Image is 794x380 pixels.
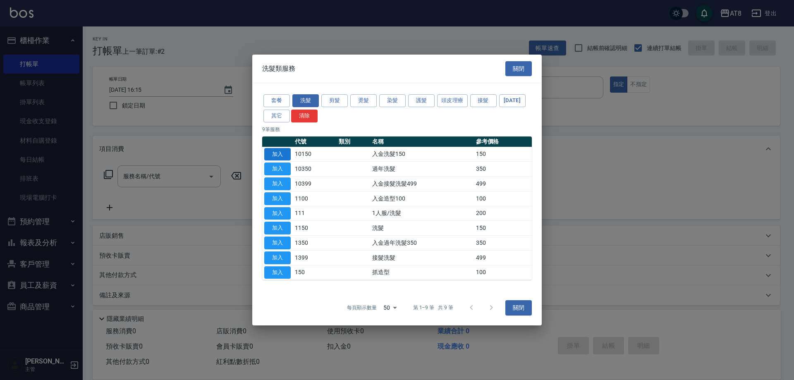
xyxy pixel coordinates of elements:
[413,304,453,311] p: 第 1–9 筆 共 9 筆
[264,148,291,161] button: 加入
[263,94,290,107] button: 套餐
[379,94,406,107] button: 染髮
[474,162,532,177] td: 350
[293,147,337,162] td: 10150
[370,162,474,177] td: 過年洗髮
[293,162,337,177] td: 10350
[293,250,337,265] td: 1399
[264,251,291,264] button: 加入
[262,65,295,73] span: 洗髮類服務
[370,136,474,147] th: 名稱
[370,236,474,251] td: 入金過年洗髮350
[474,191,532,206] td: 100
[264,266,291,279] button: 加入
[264,177,291,190] button: 加入
[264,163,291,175] button: 加入
[505,61,532,76] button: 關閉
[347,304,377,311] p: 每頁顯示數量
[474,265,532,280] td: 100
[264,207,291,220] button: 加入
[408,94,435,107] button: 護髮
[499,94,526,107] button: [DATE]
[370,177,474,191] td: 入金接髮洗髮499
[474,147,532,162] td: 150
[370,206,474,221] td: 1人服/洗髮
[474,136,532,147] th: 參考價格
[474,250,532,265] td: 499
[470,94,497,107] button: 接髮
[293,206,337,221] td: 111
[293,136,337,147] th: 代號
[321,94,348,107] button: 剪髮
[337,136,370,147] th: 類別
[291,110,318,122] button: 清除
[263,110,290,122] button: 其它
[474,177,532,191] td: 499
[370,191,474,206] td: 入金造型100
[505,300,532,315] button: 關閉
[293,265,337,280] td: 150
[264,237,291,249] button: 加入
[262,126,532,133] p: 9 筆服務
[474,221,532,236] td: 150
[370,221,474,236] td: 洗髮
[293,236,337,251] td: 1350
[350,94,377,107] button: 燙髮
[293,191,337,206] td: 1100
[380,296,400,319] div: 50
[264,192,291,205] button: 加入
[370,265,474,280] td: 抓造型
[264,222,291,234] button: 加入
[293,221,337,236] td: 1150
[370,250,474,265] td: 接髮洗髮
[370,147,474,162] td: 入金洗髮150
[292,94,319,107] button: 洗髮
[293,177,337,191] td: 10399
[474,206,532,221] td: 200
[437,94,468,107] button: 頭皮理療
[474,236,532,251] td: 350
